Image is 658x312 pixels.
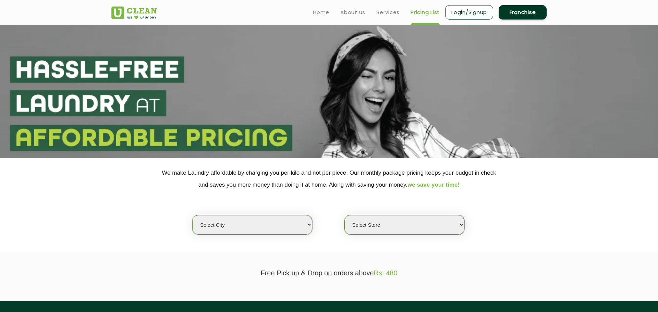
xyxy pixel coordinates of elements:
[499,5,547,20] a: Franchise
[340,8,365,16] a: About us
[445,5,493,20] a: Login/Signup
[374,269,398,277] span: Rs. 480
[111,7,157,19] img: UClean Laundry and Dry Cleaning
[376,8,400,16] a: Services
[111,167,547,191] p: We make Laundry affordable by charging you per kilo and not per piece. Our monthly package pricin...
[407,182,460,188] span: we save your time!
[313,8,329,16] a: Home
[111,269,547,277] p: Free Pick up & Drop on orders above
[411,8,440,16] a: Pricing List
